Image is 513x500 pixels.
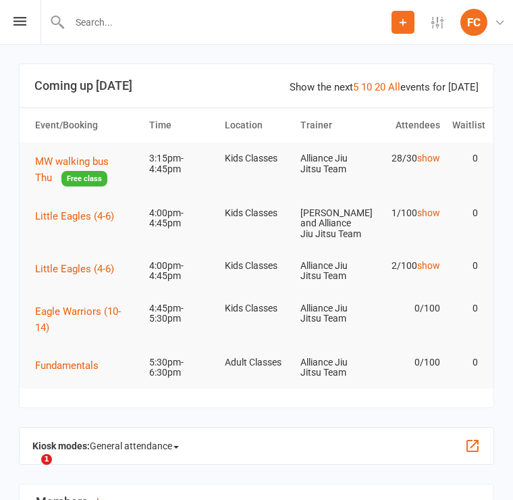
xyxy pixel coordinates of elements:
span: 1 [41,454,52,465]
a: 20 [375,81,385,93]
input: Search... [65,13,391,32]
span: Little Eagles (4-6) [35,210,114,222]
a: All [388,81,400,93]
a: show [417,153,440,164]
td: 0 [446,293,484,324]
td: Adult Classes [219,347,294,378]
strong: Kiosk modes: [32,441,90,451]
button: MW walking bus ThuFree class [35,153,137,186]
td: 2/100 [370,250,446,282]
td: Alliance Jiu Jitsu Team [294,293,370,335]
td: 0 [446,250,484,282]
th: Location [219,108,294,143]
td: 4:00pm-4:45pm [143,197,219,240]
span: Fundamentals [35,359,99,372]
td: [PERSON_NAME] and Alliance Jiu Jitsu Team [294,197,370,250]
button: Fundamentals [35,357,108,374]
td: 4:00pm-4:45pm [143,250,219,293]
button: Little Eagles (4-6) [35,261,124,277]
td: 5:30pm-6:30pm [143,347,219,389]
a: show [417,207,440,218]
td: Kids Classes [219,197,294,229]
span: Little Eagles (4-6) [35,263,114,275]
th: Event/Booking [29,108,143,143]
td: 3:15pm-4:45pm [143,143,219,185]
a: 5 [353,81,358,93]
td: Kids Classes [219,293,294,324]
div: FC [460,9,487,36]
td: Alliance Jiu Jitsu Team [294,347,370,389]
button: Little Eagles (4-6) [35,208,124,224]
span: Eagle Warriors (10-14) [35,305,121,334]
td: 0/100 [370,293,446,324]
td: 4:45pm-5:30pm [143,293,219,335]
th: Trainer [294,108,370,143]
span: MW walking bus Thu [35,155,109,184]
iframe: Intercom live chat [13,454,46,486]
td: Alliance Jiu Jitsu Team [294,250,370,293]
td: 0/100 [370,347,446,378]
h3: Coming up [DATE] [34,79,479,93]
td: 28/30 [370,143,446,174]
div: Show the next events for [DATE] [290,79,479,95]
td: 0 [446,197,484,229]
th: Time [143,108,219,143]
button: Eagle Warriors (10-14) [35,303,137,336]
a: show [417,260,440,271]
span: General attendance [90,435,179,457]
span: Free class [61,171,107,186]
td: Kids Classes [219,250,294,282]
td: Alliance Jiu Jitsu Team [294,143,370,185]
td: 0 [446,347,484,378]
a: 10 [361,81,372,93]
td: 1/100 [370,197,446,229]
td: Kids Classes [219,143,294,174]
th: Attendees [370,108,446,143]
th: Waitlist [446,108,484,143]
td: 0 [446,143,484,174]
